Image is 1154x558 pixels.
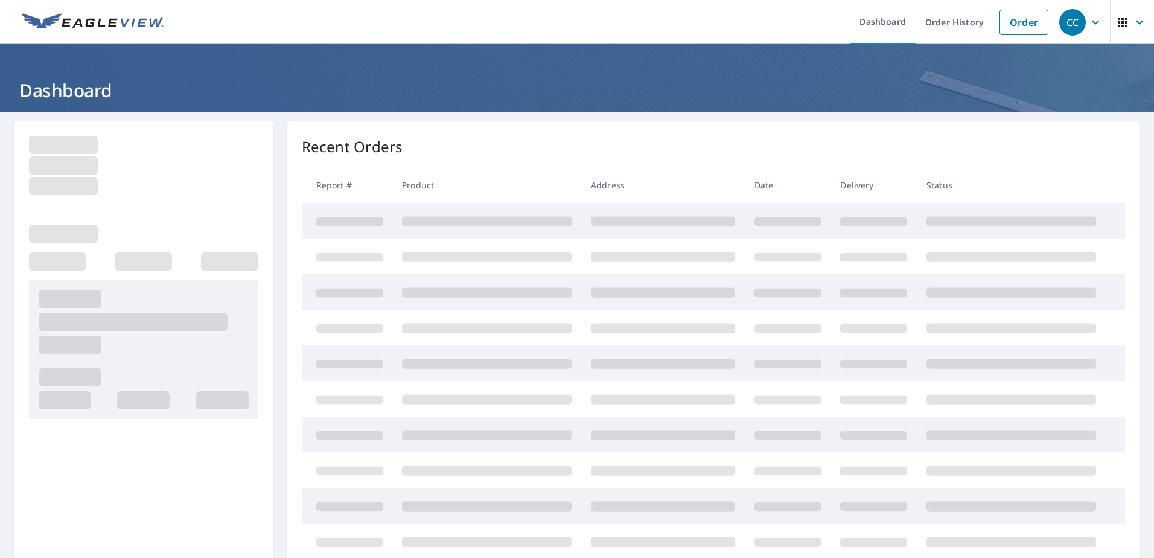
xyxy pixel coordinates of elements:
th: Product [392,167,581,203]
div: CC [1059,9,1086,36]
img: EV Logo [22,13,164,31]
h1: Dashboard [14,78,1140,103]
a: Order [999,10,1048,35]
th: Address [581,167,745,203]
th: Date [745,167,831,203]
th: Report # [302,167,393,203]
p: Recent Orders [302,136,403,158]
th: Status [917,167,1106,203]
th: Delivery [830,167,917,203]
